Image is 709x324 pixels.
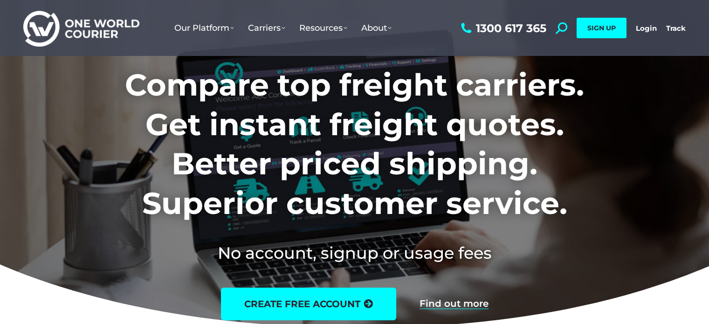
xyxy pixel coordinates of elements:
[241,14,292,42] a: Carriers
[167,14,241,42] a: Our Platform
[577,18,626,38] a: SIGN UP
[221,288,396,320] a: create free account
[248,23,285,33] span: Carriers
[459,22,546,34] a: 1300 617 365
[299,23,347,33] span: Resources
[292,14,354,42] a: Resources
[23,9,139,47] img: One World Courier
[63,65,646,223] h1: Compare top freight carriers. Get instant freight quotes. Better priced shipping. Superior custom...
[636,24,657,33] a: Login
[174,23,234,33] span: Our Platform
[420,299,489,309] a: Find out more
[354,14,399,42] a: About
[666,24,686,33] a: Track
[361,23,392,33] span: About
[63,241,646,264] h2: No account, signup or usage fees
[587,24,616,32] span: SIGN UP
